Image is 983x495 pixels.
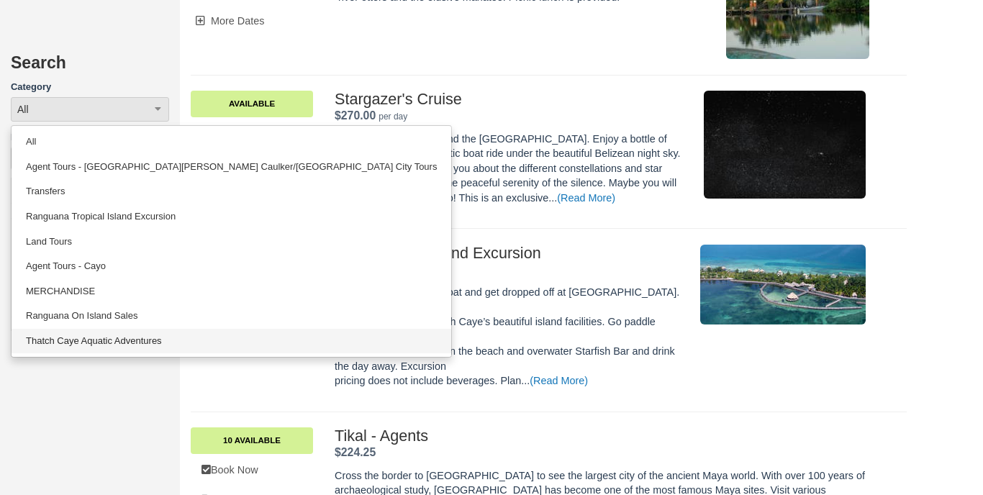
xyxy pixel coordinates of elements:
a: (Read More) [530,375,588,386]
a: Ranguana On Island Sales [12,304,451,329]
h2: Thatch Caye Island Excursion [335,245,689,262]
a: Book Now [191,455,313,485]
label: Category [11,81,169,94]
strong: Price: $224.25 [335,446,376,458]
img: M308-1 [704,91,866,199]
img: M296-3 [700,245,866,324]
a: Thatch Caye Aquatic Adventures [12,329,451,354]
h2: Tikal - Agents [335,427,866,445]
a: MERCHANDISE [12,279,451,304]
a: Land Tours [12,230,451,255]
strong: Price: $270 [335,109,376,122]
em: per day [379,112,407,122]
span: All [17,102,29,117]
span: $224.25 [335,446,376,458]
h2: Stargazer's Cruise [335,91,689,108]
a: (Read More) [557,192,615,204]
a: Agent Tours - Cayo [12,254,451,279]
a: 10 Available [191,427,313,453]
a: Book Now [191,119,313,148]
span: More Dates [211,15,264,27]
span: $270.00 [335,109,376,122]
h2: Search [11,54,169,81]
button: All [11,97,169,122]
a: All [12,130,451,155]
p: Take a ride on the dive boat and get dropped off at [GEOGRAPHIC_DATA]. Spend most of the day enjo... [335,285,689,389]
a: Available [191,91,313,117]
a: Agent Tours - [GEOGRAPHIC_DATA][PERSON_NAME] Caulker/[GEOGRAPHIC_DATA] City Tours [12,155,451,180]
p: An hour long cruise around the [GEOGRAPHIC_DATA]. Enjoy a bottle of champagne and a romantic boat... [335,132,689,206]
a: Transfers [12,179,451,204]
a: Ranguana Tropical Island Excursion [12,204,451,230]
